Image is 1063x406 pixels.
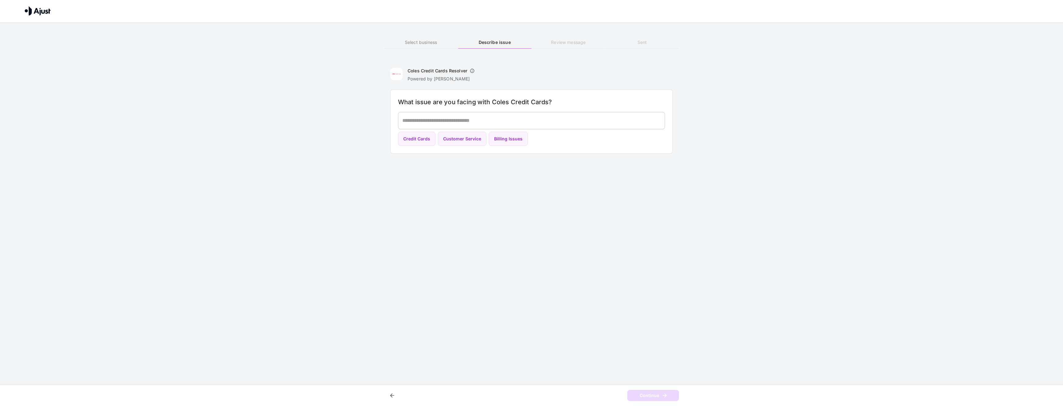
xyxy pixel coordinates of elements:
h6: What issue are you facing with Coles Credit Cards? [398,97,665,107]
button: Billing Issues [489,132,528,146]
h6: Sent [605,39,679,46]
button: Customer Service [438,132,486,146]
h6: Select business [384,39,458,46]
img: Coles Credit Cards [390,68,403,80]
p: Powered by [PERSON_NAME] [408,76,477,82]
h6: Coles Credit Cards Resolver [408,68,467,74]
h6: Describe issue [458,39,531,46]
img: Ajust [25,6,51,15]
h6: Review message [531,39,605,46]
button: Credit Cards [398,132,435,146]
